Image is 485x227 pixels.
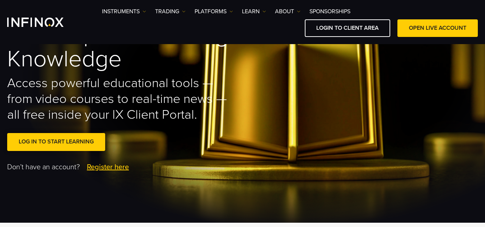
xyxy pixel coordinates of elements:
[7,18,80,27] a: INFINOX Logo
[7,162,80,172] span: Don’t have an account?
[275,7,300,16] a: ABOUT
[87,162,129,172] a: Register here
[7,133,105,151] a: Log In to Start Learning
[155,7,186,16] a: TRADING
[7,23,233,72] h1: Level Up Your Trading Knowledge
[195,7,233,16] a: PLATFORMS
[309,7,350,16] a: SPONSORSHIPS
[242,7,266,16] a: Learn
[305,19,390,37] a: LOGIN TO CLIENT AREA
[397,19,478,37] a: OPEN LIVE ACCOUNT
[102,7,146,16] a: Instruments
[7,75,233,123] h2: Access powerful educational tools — from video courses to real-time news — all free inside your I...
